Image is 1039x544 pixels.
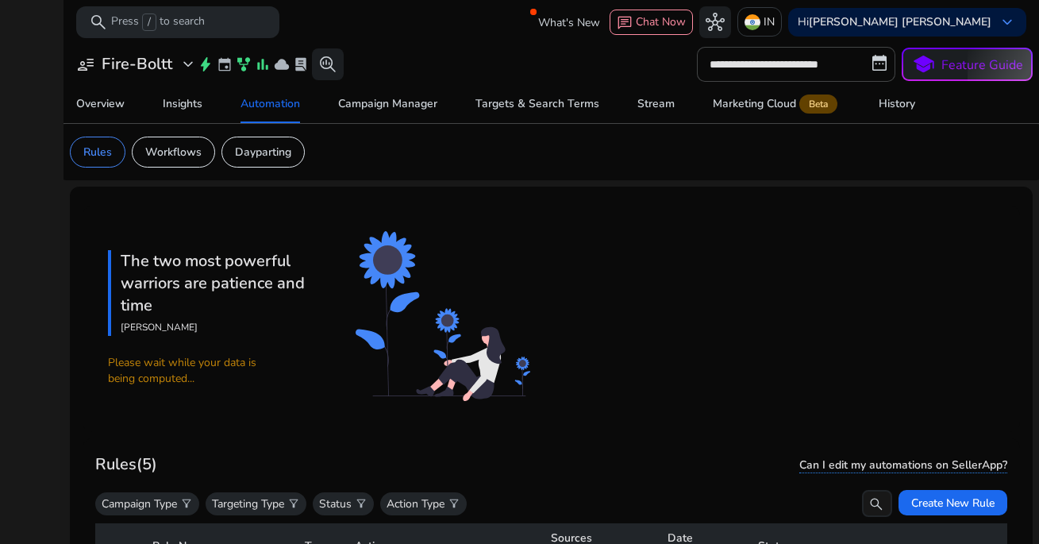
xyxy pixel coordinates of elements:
p: Hi [798,17,991,28]
span: expand_more [179,55,198,74]
p: Status [319,496,352,512]
span: Can I edit my automations on SellerApp? [799,457,1007,473]
span: / [142,14,156,31]
p: Dayparting [235,144,291,160]
span: filter_alt [287,497,300,510]
p: Workflows [145,144,202,160]
span: filter_alt [448,497,460,510]
div: Campaign Manager [338,98,437,110]
span: event [217,56,233,72]
div: Targets & Search Terms [475,98,599,110]
button: search_insights [312,48,344,80]
span: filter_alt [180,497,193,510]
span: filter_alt [355,497,367,510]
span: search_insights [318,55,337,74]
span: Please wait while your data is being computed... [108,355,330,387]
p: Action Type [387,496,444,512]
p: Press to search [111,14,205,31]
span: cloud [274,56,290,72]
p: IN [764,8,775,36]
div: Insights [163,98,202,110]
div: History [879,98,915,110]
div: Overview [76,98,125,110]
p: Campaign Type [102,496,177,512]
span: chat [617,15,633,31]
span: user_attributes [76,55,95,74]
span: keyboard_arrow_down [998,13,1017,32]
span: bar_chart [255,56,271,72]
img: in.svg [745,14,760,30]
h3: The two most powerful warriors are patience and time [121,250,324,317]
b: [PERSON_NAME] [PERSON_NAME] [809,14,991,29]
span: Beta [799,95,837,114]
div: Stream [637,98,675,110]
span: search [868,496,884,512]
p: Feature Guide [941,56,1023,75]
span: [PERSON_NAME] [121,321,198,334]
span: hub [706,13,725,32]
span: bolt [198,56,214,72]
div: Marketing Cloud [713,98,841,110]
p: Targeting Type [212,496,284,512]
span: family_history [236,56,252,72]
span: Create New Rule [911,495,995,511]
span: school [912,53,935,76]
h3: Fire-Boltt [102,55,172,74]
button: Create New Rule [899,490,1007,515]
span: What's New [538,9,600,37]
p: Rules [83,144,112,160]
span: Chat Now [636,14,686,29]
h3: Rules (5) [95,455,157,474]
span: search [89,13,108,32]
button: hub [699,6,731,38]
button: schoolFeature Guide [902,48,1033,81]
div: Automation [241,98,300,110]
span: lab_profile [293,56,309,72]
button: chatChat Now [610,10,693,35]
